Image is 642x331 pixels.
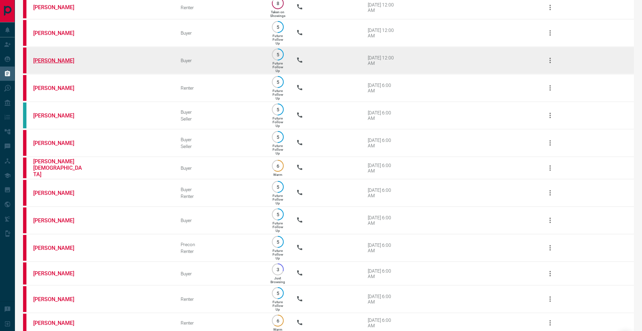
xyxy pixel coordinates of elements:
[273,89,283,100] p: Future Follow Up
[181,144,259,149] div: Seller
[181,242,259,247] div: Precon
[23,158,26,178] div: property.ca
[181,109,259,115] div: Buyer
[23,286,26,312] div: property.ca
[181,137,259,142] div: Buyer
[23,75,26,101] div: property.ca
[270,10,285,18] p: Taken on Showings
[368,110,397,121] div: [DATE] 6:00 AM
[181,187,259,192] div: Buyer
[275,79,280,85] p: 5
[181,58,259,63] div: Buyer
[273,249,283,260] p: Future Follow Up
[23,235,26,261] div: property.ca
[23,48,26,73] div: property.ca
[275,267,280,272] p: 3
[368,27,397,38] div: [DATE] 12:00 AM
[33,217,84,224] a: [PERSON_NAME]
[273,173,282,177] p: Warm
[275,107,280,112] p: 5
[181,296,259,302] div: Renter
[273,194,283,205] p: Future Follow Up
[273,61,283,73] p: Future Follow Up
[23,262,26,284] div: property.ca
[181,85,259,91] div: Renter
[181,116,259,122] div: Seller
[368,55,397,66] div: [DATE] 12:00 AM
[33,85,84,91] a: [PERSON_NAME]
[368,268,397,279] div: [DATE] 6:00 AM
[275,24,280,30] p: 5
[23,103,26,128] div: condos.ca
[368,137,397,148] div: [DATE] 6:00 AM
[33,4,84,11] a: [PERSON_NAME]
[181,30,259,36] div: Buyer
[368,187,397,198] div: [DATE] 6:00 AM
[181,218,259,223] div: Buyer
[368,317,397,328] div: [DATE] 6:00 AM
[33,320,84,326] a: [PERSON_NAME]
[368,294,397,305] div: [DATE] 6:00 AM
[273,221,283,233] p: Future Follow Up
[275,134,280,140] p: 5
[23,180,26,206] div: property.ca
[181,165,259,171] div: Buyer
[181,194,259,199] div: Renter
[275,163,280,168] p: 6
[181,5,259,10] div: Renter
[33,112,84,119] a: [PERSON_NAME]
[33,57,84,64] a: [PERSON_NAME]
[270,276,285,284] p: Just Browsing
[368,163,397,173] div: [DATE] 6:00 AM
[275,184,280,189] p: 5
[275,239,280,244] p: 5
[33,158,84,178] a: [PERSON_NAME][DEMOGRAPHIC_DATA]
[368,82,397,93] div: [DATE] 6:00 AM
[368,215,397,226] div: [DATE] 6:00 AM
[275,318,280,323] p: 6
[368,2,397,13] div: [DATE] 12:00 AM
[273,34,283,45] p: Future Follow Up
[275,1,280,6] p: 8
[273,116,283,128] p: Future Follow Up
[33,296,84,302] a: [PERSON_NAME]
[23,20,26,46] div: property.ca
[275,212,280,217] p: 5
[33,245,84,251] a: [PERSON_NAME]
[33,140,84,146] a: [PERSON_NAME]
[33,30,84,36] a: [PERSON_NAME]
[181,249,259,254] div: Renter
[33,270,84,277] a: [PERSON_NAME]
[23,207,26,233] div: property.ca
[273,144,283,155] p: Future Follow Up
[275,291,280,296] p: 5
[275,52,280,57] p: 5
[368,242,397,253] div: [DATE] 6:00 AM
[181,271,259,276] div: Buyer
[33,190,84,196] a: [PERSON_NAME]
[273,300,283,311] p: Future Follow Up
[181,320,259,326] div: Renter
[23,130,26,156] div: property.ca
